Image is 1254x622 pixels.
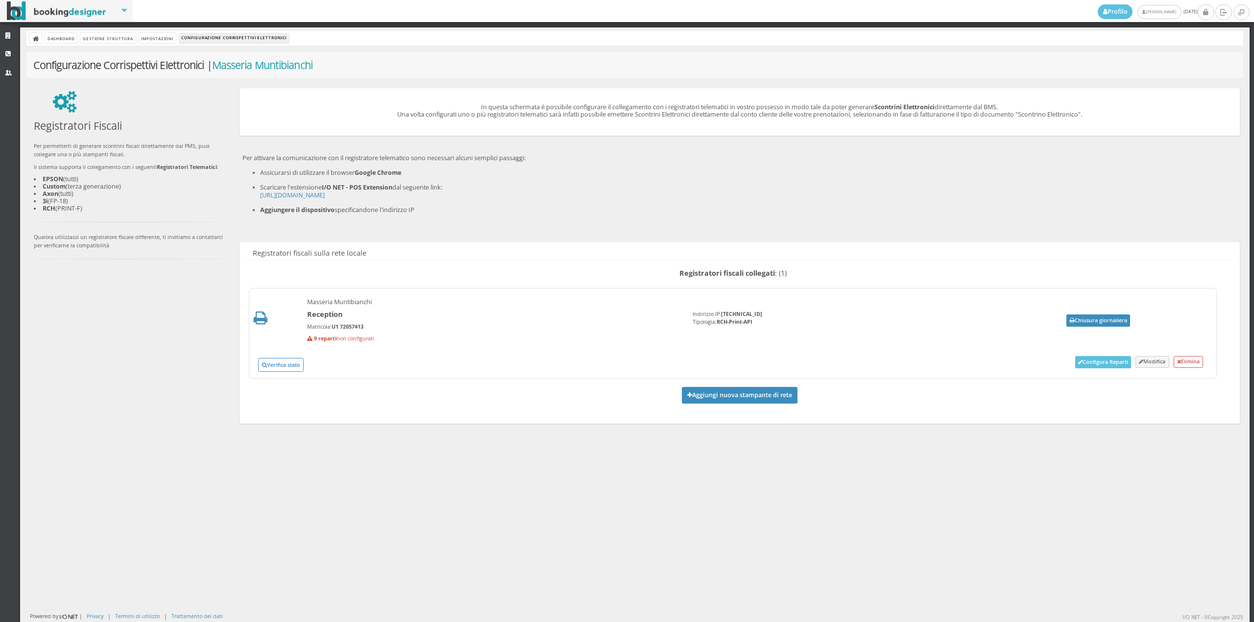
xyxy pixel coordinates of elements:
a: [URL][DOMAIN_NAME] [260,191,325,199]
b: RCH [43,204,55,213]
li: Scaricare l'estensione dal seguente link: [260,184,1230,206]
li: specificandone l'indirizzo IP [260,206,1230,221]
a: Privacy [87,612,103,620]
a: Elimina [1174,356,1204,368]
small: Qualora utilizzassi un registratore fiscale differente, ti invitiamo a contattarci per verificarn... [34,233,223,249]
a: Gestione Struttura [80,33,135,43]
img: BookingDesigner.com [7,1,106,21]
h4: : (1) [246,269,1220,277]
b: Google Chrome [355,168,401,177]
b: 9 reparti [314,335,337,342]
b: Aggiungere il dispositivo [260,206,335,214]
li: (tutti) [34,175,223,183]
span: Masseria Muntibianchi [212,58,313,72]
b: Registratori fiscali collegati [679,268,775,278]
h4: Registratori fiscali sulla rete locale [246,246,1233,260]
div: | [164,612,167,620]
li: (PRINT-F) [34,205,223,212]
small: Il sistema supporta il collegamento con i seguenti : [34,163,218,170]
strong: RCH-Print-API [717,318,752,325]
h3: Registratori Fiscali [34,120,223,132]
b: Scontrini Elettronici [874,103,935,111]
a: Trattamento dei dati [171,612,223,620]
li: Assicurarsi di utilizzare il browser [260,169,1230,184]
a: Dashboard [45,33,77,43]
strong: U1 72057413 [332,323,363,330]
h3: Indirizzo IP: Tipologia: [688,311,909,326]
h5: Per attivare la comunicazione con il registratore telematico sono necessari alcuni semplici passa... [242,154,1230,221]
a: Impostazioni [139,33,176,43]
b: Registratori Telematici [157,163,217,170]
button: Configura Reparti [1075,356,1132,368]
b: Reception [307,310,342,319]
b: 3i [43,197,48,205]
h3: Configurazione Corrispettivi Elettronici | [33,59,1237,72]
a: Profilo [1098,4,1133,19]
b: EPSON [43,175,63,183]
button: Aggiungi nuova stampante di rete [682,387,797,404]
b: I/O NET - POS Extension [322,183,392,191]
b: Axon [43,190,58,198]
strong: [TECHNICAL_ID] [721,311,762,317]
div: Matricola: [303,294,523,342]
button: Chiusura giornaliera [1066,314,1130,327]
a: [PERSON_NAME] [1137,5,1181,19]
li: (tutti) [34,190,223,197]
small: Per permetterti di generare scontrini fiscali direttamente dal PMS, puoi collegare una o più stam... [34,142,210,158]
li: (FP-18) [34,197,223,205]
button: Verifica stato [258,358,304,371]
a: Modifica [1135,356,1169,368]
div: | [108,612,111,620]
b: Custom [43,182,66,191]
h5: Masseria Muntibianchi [307,298,519,306]
div: non configurati [307,335,519,342]
span: [DATE] [1098,4,1198,19]
li: Configurazione Corrispettivi Elettronici [179,33,289,44]
div: Powered by | [30,612,82,621]
a: Termini di utilizzo [115,612,160,620]
img: ionet_small_logo.png [58,613,79,621]
h5: In questa schermata è possibile configurare il collegamento con i registratori telematici in vost... [246,103,1233,118]
li: (terza generazione) [34,183,223,190]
